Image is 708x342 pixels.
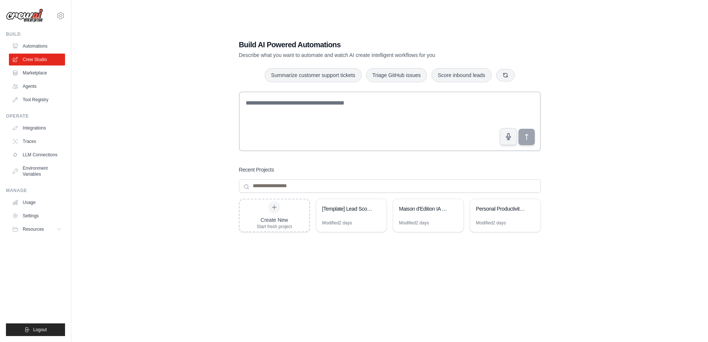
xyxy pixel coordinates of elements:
[399,220,429,226] div: Modified 2 days
[6,9,43,23] img: Logo
[239,51,489,59] p: Describe what you want to automate and watch AI create intelligent workflows for you
[9,210,65,222] a: Settings
[476,220,506,226] div: Modified 2 days
[33,327,47,333] span: Logout
[6,31,65,37] div: Build
[9,80,65,92] a: Agents
[9,94,65,106] a: Tool Registry
[496,69,515,81] button: Get new suggestions
[9,135,65,147] a: Traces
[9,122,65,134] a: Integrations
[9,223,65,235] button: Resources
[500,128,517,145] button: Click to speak your automation idea
[257,216,292,224] div: Create New
[265,68,361,82] button: Summarize customer support tickets
[322,205,373,212] div: [Template] Lead Scoring and Strategy Crew
[239,39,489,50] h1: Build AI Powered Automations
[9,67,65,79] a: Marketplace
[9,149,65,161] a: LLM Connections
[257,224,292,230] div: Start fresh project
[23,226,44,232] span: Resources
[9,162,65,180] a: Environment Variables
[9,54,65,65] a: Crew Studio
[366,68,427,82] button: Triage GitHub issues
[476,205,527,212] div: Personal Productivity Assistant
[9,40,65,52] a: Automations
[399,205,450,212] div: Maison d'Edition IA Collaborative
[6,113,65,119] div: Operate
[239,166,274,173] h3: Recent Projects
[6,188,65,194] div: Manage
[322,220,352,226] div: Modified 2 days
[6,323,65,336] button: Logout
[9,196,65,208] a: Usage
[431,68,492,82] button: Score inbound leads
